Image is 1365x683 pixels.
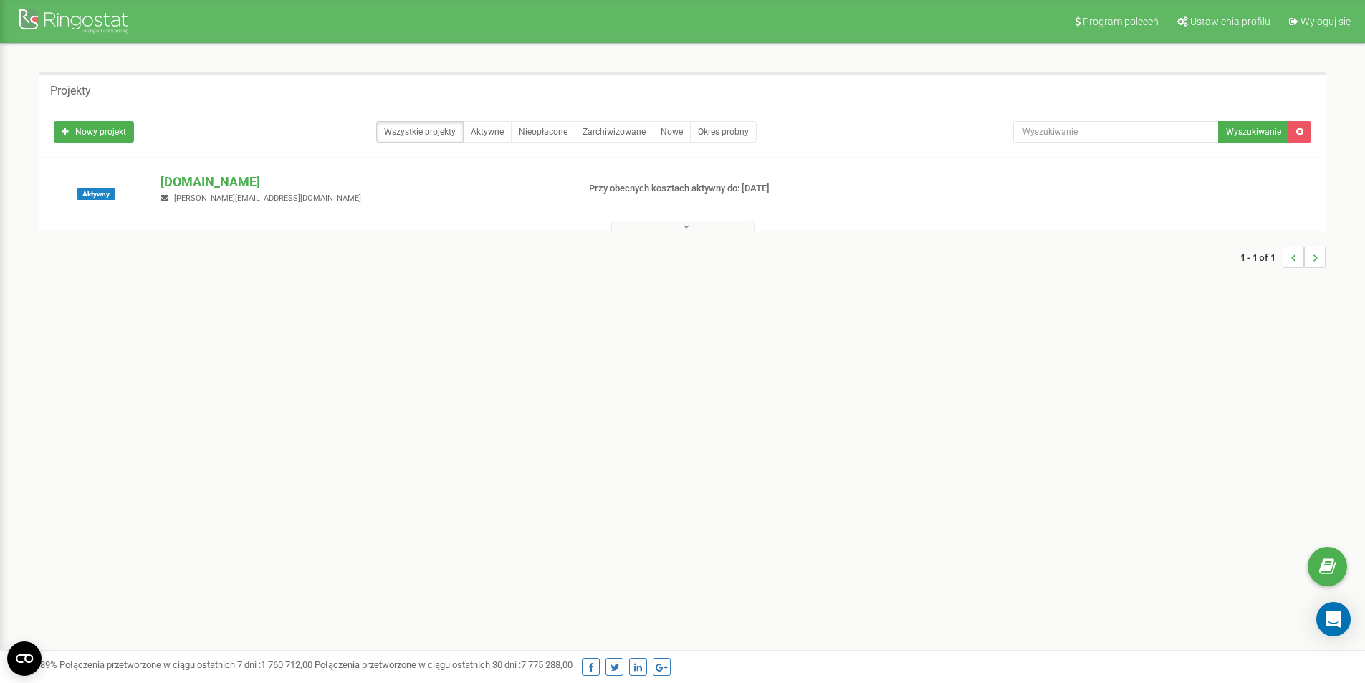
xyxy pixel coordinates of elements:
[1218,121,1289,143] button: Wyszukiwanie
[54,121,134,143] a: Nowy projekt
[261,659,312,670] u: 1 760 712,00
[1013,121,1219,143] input: Wyszukiwanie
[376,121,464,143] a: Wszystkie projekty
[315,659,573,670] span: Połączenia przetworzone w ciągu ostatnich 30 dni :
[1190,16,1270,27] span: Ustawienia profilu
[589,182,887,196] p: Przy obecnych kosztach aktywny do: [DATE]
[1240,247,1283,268] span: 1 - 1 of 1
[463,121,512,143] a: Aktywne
[690,121,757,143] a: Okres próbny
[653,121,691,143] a: Nowe
[1083,16,1159,27] span: Program poleceń
[59,659,312,670] span: Połączenia przetworzone w ciągu ostatnich 7 dni :
[50,85,91,97] h5: Projekty
[174,194,361,203] span: [PERSON_NAME][EMAIL_ADDRESS][DOMAIN_NAME]
[1301,16,1351,27] span: Wyloguj się
[521,659,573,670] u: 7 775 288,00
[7,641,42,676] button: Open CMP widget
[1240,232,1326,282] nav: ...
[575,121,653,143] a: Zarchiwizowane
[77,188,115,200] span: Aktywny
[511,121,575,143] a: Nieopłacone
[1316,602,1351,636] div: Open Intercom Messenger
[161,173,565,191] p: [DOMAIN_NAME]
